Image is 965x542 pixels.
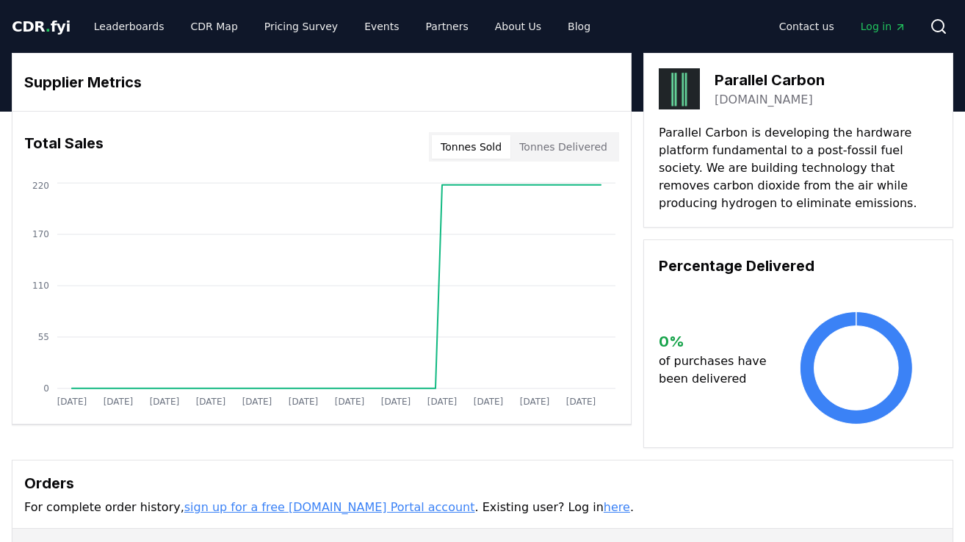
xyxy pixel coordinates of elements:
a: Blog [556,13,602,40]
h3: Supplier Metrics [24,71,619,93]
span: Log in [861,19,906,34]
tspan: [DATE] [381,397,411,407]
button: Tonnes Sold [432,135,510,159]
tspan: [DATE] [474,397,503,407]
span: . [46,18,51,35]
tspan: [DATE] [520,397,549,407]
tspan: [DATE] [196,397,225,407]
a: Log in [849,13,918,40]
h3: Total Sales [24,132,104,162]
a: Contact us [767,13,846,40]
tspan: [DATE] [150,397,179,407]
p: Parallel Carbon is developing the hardware platform fundamental to a post-fossil fuel society. We... [659,124,938,212]
a: sign up for a free [DOMAIN_NAME] Portal account [184,500,475,514]
nav: Main [82,13,602,40]
tspan: [DATE] [289,397,318,407]
a: Partners [414,13,480,40]
h3: 0 % [659,330,775,353]
img: Parallel Carbon-logo [659,68,700,109]
a: CDR Map [179,13,250,40]
a: [DOMAIN_NAME] [715,91,813,109]
tspan: [DATE] [57,397,87,407]
p: For complete order history, . Existing user? Log in . [24,499,941,516]
span: CDR fyi [12,18,71,35]
tspan: 220 [32,181,49,191]
a: here [604,500,630,514]
a: Events [353,13,411,40]
button: Tonnes Delivered [510,135,616,159]
a: Pricing Survey [253,13,350,40]
tspan: [DATE] [242,397,272,407]
nav: Main [767,13,918,40]
p: of purchases have been delivered [659,353,775,388]
tspan: [DATE] [104,397,133,407]
tspan: 110 [32,281,49,291]
a: Leaderboards [82,13,176,40]
tspan: 0 [43,383,49,394]
a: About Us [483,13,553,40]
a: CDR.fyi [12,16,71,37]
tspan: [DATE] [427,397,457,407]
h3: Orders [24,472,941,494]
tspan: [DATE] [566,397,596,407]
h3: Percentage Delivered [659,255,938,277]
tspan: 170 [32,229,49,239]
tspan: [DATE] [335,397,364,407]
h3: Parallel Carbon [715,69,825,91]
tspan: 55 [38,332,49,342]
